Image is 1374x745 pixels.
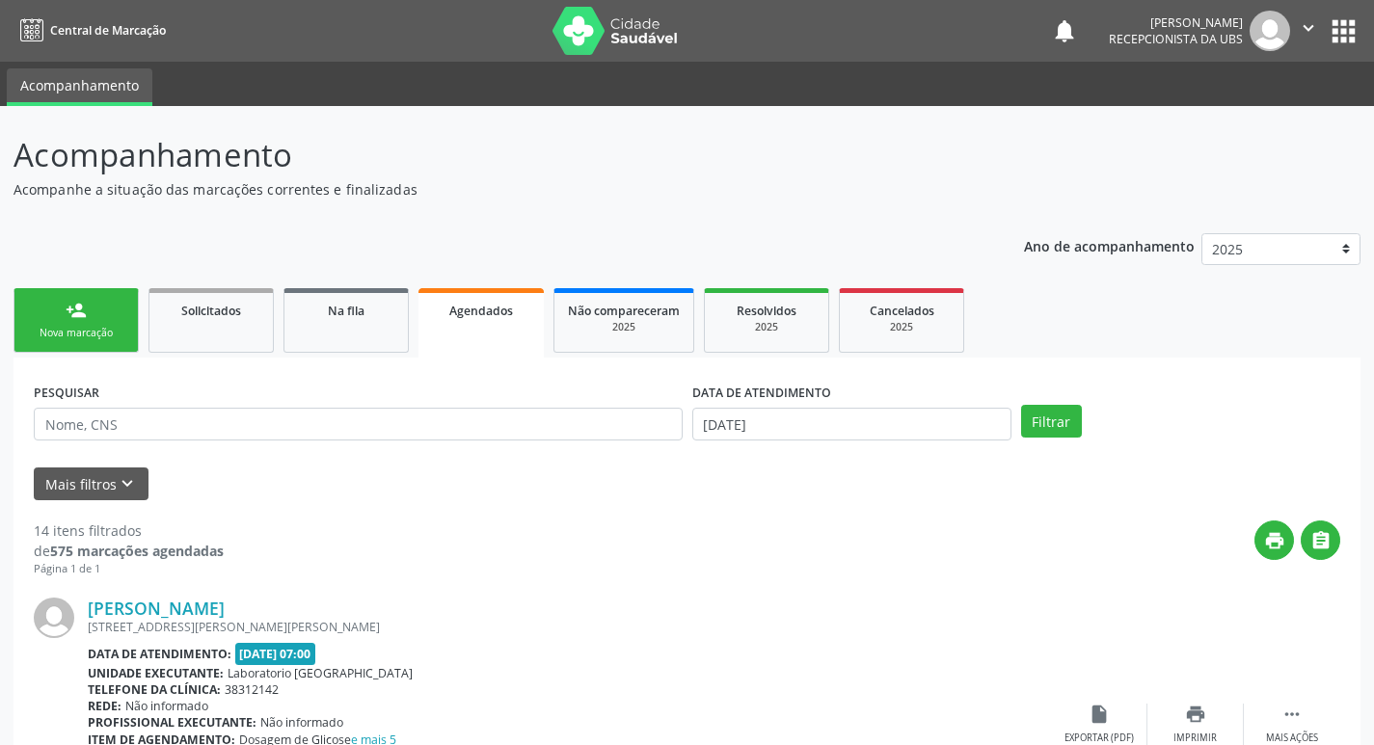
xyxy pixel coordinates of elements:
span: Recepcionista da UBS [1109,31,1243,47]
span: Resolvidos [737,303,796,319]
button: notifications [1051,17,1078,44]
a: Acompanhamento [7,68,152,106]
a: [PERSON_NAME] [88,598,225,619]
p: Ano de acompanhamento [1024,233,1195,257]
img: img [34,598,74,638]
input: Selecione um intervalo [692,408,1011,440]
b: Rede: [88,698,121,714]
div: person_add [66,300,87,321]
button:  [1301,520,1340,560]
span: Não informado [125,698,208,714]
input: Nome, CNS [34,408,683,440]
button: Filtrar [1021,405,1082,438]
div: Exportar (PDF) [1064,732,1134,745]
label: PESQUISAR [34,378,99,408]
i: keyboard_arrow_down [117,473,138,494]
div: 2025 [853,320,950,334]
i: insert_drive_file [1089,704,1110,725]
p: Acompanhamento [13,131,956,179]
i: print [1185,704,1206,725]
b: Unidade executante: [88,665,224,681]
img: img [1250,11,1290,51]
b: Data de atendimento: [88,646,231,662]
b: Telefone da clínica: [88,681,221,698]
span: Não informado [260,714,343,731]
button:  [1290,11,1327,51]
i:  [1310,530,1332,551]
span: Solicitados [181,303,241,319]
div: Imprimir [1173,732,1217,745]
strong: 575 marcações agendadas [50,542,224,560]
button: print [1254,520,1294,560]
div: 2025 [718,320,815,334]
b: Profissional executante: [88,714,256,731]
span: Laboratorio [GEOGRAPHIC_DATA] [228,665,413,681]
i:  [1281,704,1303,725]
div: Página 1 de 1 [34,561,224,577]
button: Mais filtroskeyboard_arrow_down [34,467,148,501]
a: Central de Marcação [13,14,166,46]
span: Não compareceram [568,303,680,319]
span: Na fila [328,303,364,319]
span: Central de Marcação [50,22,166,39]
span: 38312142 [225,681,279,698]
button: apps [1327,14,1361,48]
span: [DATE] 07:00 [235,643,316,665]
div: [PERSON_NAME] [1109,14,1243,31]
span: Cancelados [870,303,934,319]
div: Nova marcação [28,326,124,340]
p: Acompanhe a situação das marcações correntes e finalizadas [13,179,956,200]
div: de [34,541,224,561]
span: Agendados [449,303,513,319]
div: [STREET_ADDRESS][PERSON_NAME][PERSON_NAME] [88,619,1051,635]
label: DATA DE ATENDIMENTO [692,378,831,408]
i: print [1264,530,1285,551]
i:  [1298,17,1319,39]
div: 2025 [568,320,680,334]
div: 14 itens filtrados [34,520,224,541]
div: Mais ações [1266,732,1318,745]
